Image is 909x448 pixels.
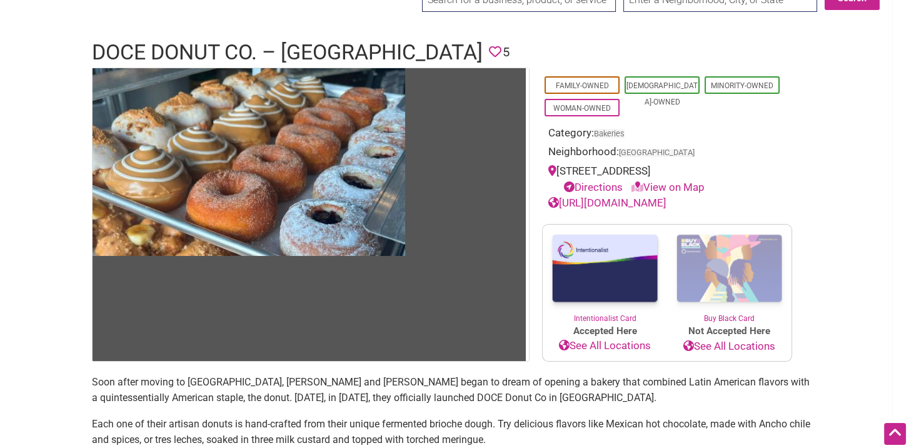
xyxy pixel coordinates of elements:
a: Family-Owned [556,81,609,90]
span: 5 [503,43,510,62]
a: See All Locations [667,339,791,355]
p: Each one of their artisan donuts is hand-crafted from their unique fermented brioche dough. Try d... [92,416,817,448]
a: Directions [564,181,623,193]
a: Buy Black Card [667,225,791,325]
div: Category: [548,125,786,145]
div: Scroll Back to Top [884,423,906,445]
a: [DEMOGRAPHIC_DATA]-Owned [626,81,698,106]
img: Intentionalist Card [543,225,667,313]
img: Doce Donut Co. [93,68,405,256]
div: Neighborhood: [548,144,786,163]
img: Buy Black Card [667,225,791,313]
p: Soon after moving to [GEOGRAPHIC_DATA], [PERSON_NAME] and [PERSON_NAME] began to dream of opening... [92,374,817,406]
a: Woman-Owned [553,104,611,113]
a: Minority-Owned [711,81,773,90]
a: View on Map [631,181,705,193]
a: Intentionalist Card [543,225,667,324]
span: [GEOGRAPHIC_DATA] [619,149,695,157]
a: See All Locations [543,338,667,354]
a: Bakeries [594,129,625,138]
span: Accepted Here [543,324,667,339]
span: Not Accepted Here [667,324,791,339]
div: [STREET_ADDRESS] [548,163,786,195]
a: [URL][DOMAIN_NAME] [548,196,666,209]
h1: DOCE Donut Co. – [GEOGRAPHIC_DATA] [92,38,483,68]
